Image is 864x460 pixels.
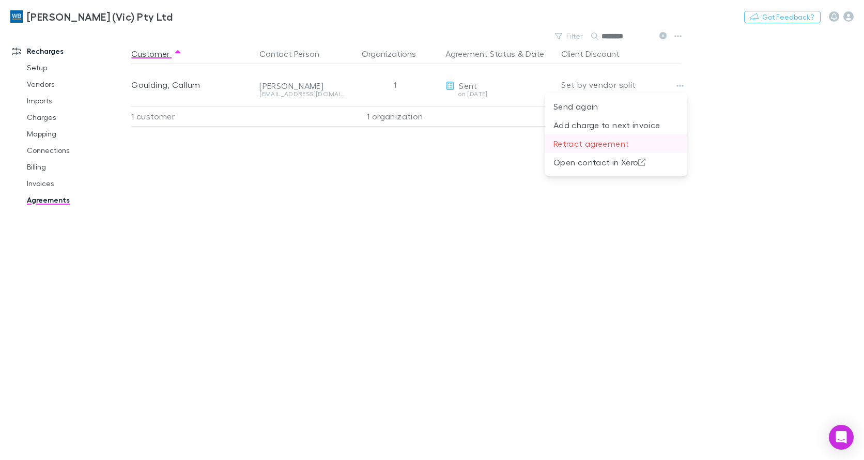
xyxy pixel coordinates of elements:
p: Retract agreement [553,137,679,150]
p: Add charge to next invoice [553,119,679,131]
li: Send again [545,97,687,116]
li: Add charge to next invoice [545,116,687,134]
li: Retract agreement [545,134,687,153]
p: Send again [553,100,679,113]
div: Open Intercom Messenger [829,425,854,450]
p: Open contact in Xero [553,156,679,168]
a: Open contact in Xero [545,156,687,166]
li: Open contact in Xero [545,153,687,172]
